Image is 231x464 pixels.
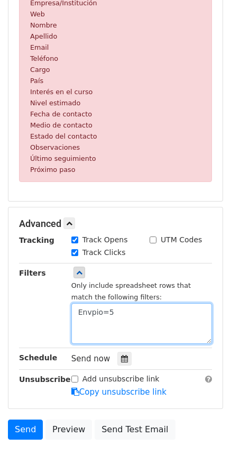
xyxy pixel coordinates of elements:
[30,77,43,85] small: País
[19,353,57,362] strong: Schedule
[30,88,93,96] small: Interés en el curso
[30,154,96,162] small: Último seguimiento
[71,354,110,363] span: Send now
[71,281,191,302] small: Only include spreadsheet rows that match the following filters:
[8,420,43,440] a: Send
[161,234,202,245] label: UTM Codes
[30,21,57,29] small: Nombre
[30,99,80,107] small: Nivel estimado
[19,236,54,244] strong: Tracking
[30,54,58,62] small: Teléfono
[30,132,97,140] small: Estado del contacto
[82,234,128,245] label: Track Opens
[30,166,76,174] small: Próximo paso
[30,66,50,74] small: Cargo
[30,10,45,18] small: Web
[82,374,160,385] label: Add unsubscribe link
[45,420,92,440] a: Preview
[95,420,175,440] a: Send Test Email
[30,32,57,40] small: Apellido
[30,110,92,118] small: Fecha de contacto
[82,247,126,258] label: Track Clicks
[71,387,167,397] a: Copy unsubscribe link
[19,375,71,384] strong: Unsubscribe
[30,121,93,129] small: Medio de contacto
[30,43,49,51] small: Email
[19,218,212,230] h5: Advanced
[178,413,231,464] div: Widget de chat
[19,269,46,277] strong: Filters
[178,413,231,464] iframe: Chat Widget
[30,143,80,151] small: Observaciones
